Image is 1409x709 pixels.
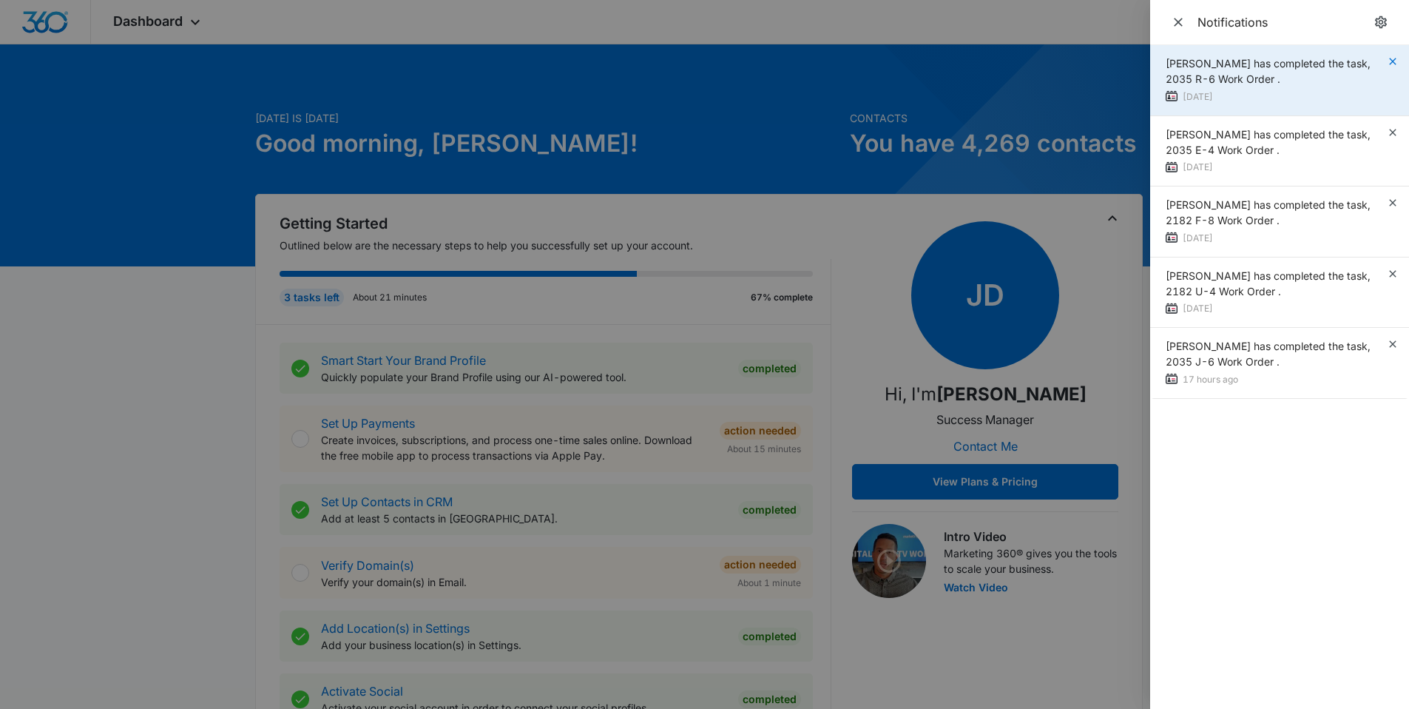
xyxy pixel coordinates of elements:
[1166,90,1387,105] div: [DATE]
[1166,269,1371,298] span: [PERSON_NAME] has completed the task, 2182 U-4 Work Order .
[1197,14,1371,30] div: Notifications
[1166,340,1371,368] span: [PERSON_NAME] has completed the task, 2035 J-6 Work Order .
[1166,301,1387,317] div: [DATE]
[1166,198,1371,226] span: [PERSON_NAME] has completed the task, 2182 F-8 Work Order .
[1166,160,1387,175] div: [DATE]
[1166,57,1371,85] span: [PERSON_NAME] has completed the task, 2035 R-6 Work Order .
[1371,12,1391,33] a: notifications.title
[1168,12,1189,33] button: Close
[1166,231,1387,246] div: [DATE]
[1166,372,1387,388] div: 17 hours ago
[1166,128,1371,156] span: [PERSON_NAME] has completed the task, 2035 E-4 Work Order .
